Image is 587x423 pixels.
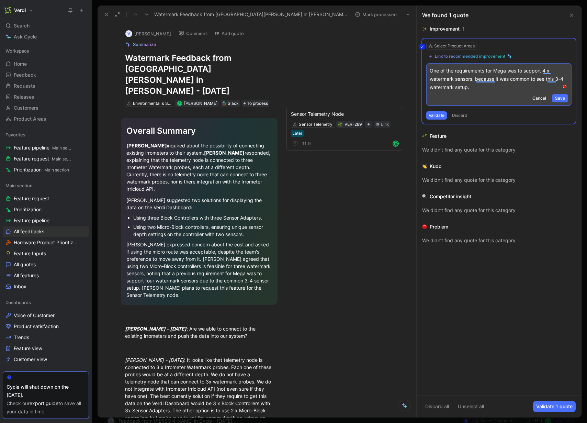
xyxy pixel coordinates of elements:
[30,400,58,406] a: export guide
[14,345,42,352] span: Feature view
[422,26,427,31] img: ✨
[422,194,427,199] img: 🔍
[126,125,272,137] div: Overall Summary
[3,103,89,113] a: Customers
[381,121,389,128] div: Link
[14,33,37,41] span: Ask Cycle
[125,326,187,332] em: [PERSON_NAME] - [DATE]
[291,110,399,118] div: Sensor Telemetry Node
[184,101,217,106] span: [PERSON_NAME]
[3,248,89,259] a: Feature Inputs
[14,166,69,174] span: Prioritization
[3,215,89,226] a: Feature pipeline
[14,195,49,202] span: Feature request
[242,100,269,107] div: To process
[122,40,159,49] button: Summarize
[125,325,273,339] div: : Are we able to connect to the existing irrometers and push the data into our system?
[14,104,38,111] span: Customers
[14,356,47,363] span: Customer view
[14,228,44,235] span: All feedbacks
[14,250,46,257] span: Feature Inputs
[3,321,89,332] a: Product satisfaction
[301,140,312,147] button: 9
[14,239,80,246] span: Hardware Product Prioritization
[422,176,576,184] div: We didn’t find any quote for this category
[292,130,302,137] div: Later
[422,224,427,229] img: 🔴
[422,236,576,245] div: We didn’t find any quote for this category
[5,47,29,54] span: Workspace
[422,401,452,412] button: Discard all
[5,299,31,306] span: Dashboards
[3,270,89,281] a: All features
[14,144,72,152] span: Feature pipeline
[3,297,89,365] div: DashboardsVoice of CustomerProduct satisfactionTrendsFeature viewCustomer view
[3,297,89,308] div: Dashboards
[455,401,487,412] button: Unselect all
[247,100,268,107] span: To process
[125,53,273,97] h1: Watermark Feedback from [GEOGRAPHIC_DATA][PERSON_NAME] in [PERSON_NAME] - [DATE]
[3,259,89,270] a: All quotes
[3,81,89,91] a: Requests
[228,100,239,107] div: Slack
[422,146,576,154] div: We didn’t find any quote for this category
[14,323,59,330] span: Product satisfaction
[7,383,85,399] div: Cycle will shut down on the [DATE].
[422,11,469,19] div: We found 1 quote
[3,130,89,140] div: Favorites
[7,399,85,416] div: Check our to save all your data in time.
[14,82,35,89] span: Requests
[3,143,89,153] a: Feature pipelineMain section
[345,121,362,128] div: VER-289
[125,30,132,37] div: V
[211,29,247,38] button: Add quote
[178,101,181,105] div: R
[3,21,89,31] div: Search
[299,121,332,128] div: Sensor Telemetry
[14,283,26,290] span: Inbox
[462,25,465,33] div: 1
[3,343,89,354] a: Feature view
[430,192,471,201] div: Competitor insight
[5,182,33,189] span: Main section
[133,214,272,221] div: Using three Block Controllers with three Sensor Adapters.
[14,261,36,268] span: All quotes
[44,167,69,172] span: Main section
[3,354,89,365] a: Customer view
[14,217,49,224] span: Feature pipeline
[3,154,89,164] a: Feature requestMain section
[133,41,156,47] span: Summarize
[430,162,441,170] div: Kudo
[430,132,447,140] div: Feature
[3,165,89,175] a: PrioritizationMain section
[14,7,26,13] h1: Verdi
[14,60,27,67] span: Home
[533,401,576,412] button: Validate 1 quote
[393,141,398,146] div: R
[3,204,89,215] a: Prioritization
[14,312,55,319] span: Voice of Customer
[204,150,245,156] strong: [PERSON_NAME]
[338,122,342,127] div: 🌱
[14,93,34,100] span: Releases
[430,223,448,231] div: Problem
[126,241,272,299] div: [PERSON_NAME] expressed concern about the cost and asked if using the micro route was acceptable,...
[3,5,35,15] button: VerdiVerdi
[4,7,11,14] img: Verdi
[338,122,342,126] img: 🌱
[133,100,171,107] div: Environmental & Soil Moisture Data
[430,25,460,33] div: Improvement
[422,164,427,169] img: 👏
[52,145,77,151] span: Main section
[3,92,89,102] a: Releases
[3,281,89,292] a: Inbox
[5,131,25,138] span: Favorites
[3,310,89,321] a: Voice of Customer
[14,115,46,122] span: Product Areas
[3,180,89,292] div: Main sectionFeature requestPrioritizationFeature pipelineAll feedbacksHardware Product Prioritiza...
[422,134,427,138] img: 🌱
[352,10,400,19] button: Mark processed
[422,206,576,214] div: We didn’t find any quote for this category
[14,206,42,213] span: Prioritization
[14,155,72,163] span: Feature request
